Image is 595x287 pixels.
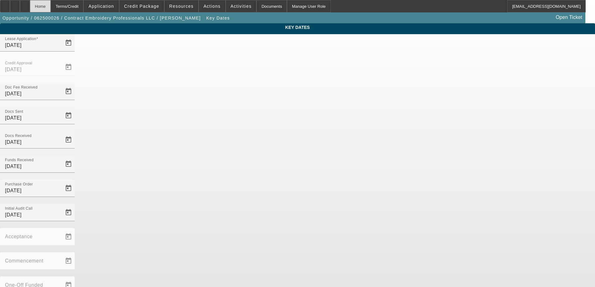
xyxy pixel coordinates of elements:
button: Open calendar [62,158,75,170]
mat-label: Acceptance [5,234,33,239]
span: Actions [204,4,221,9]
button: Open calendar [62,37,75,49]
button: Open calendar [62,134,75,146]
mat-label: Commencement [5,258,43,263]
span: Opportunity / 062500026 / Contract Embroidery Professionals LLC / [PERSON_NAME] [2,16,201,20]
mat-label: Docs Received [5,134,32,138]
mat-label: Doc Fee Received [5,85,38,89]
mat-label: Credit Approval [5,61,32,65]
mat-label: Funds Received [5,158,34,162]
mat-label: Initial Audit Call [5,207,33,211]
a: Open Ticket [553,12,585,23]
span: Key Dates [206,16,230,20]
button: Key Dates [205,12,232,24]
span: Credit Package [124,4,159,9]
span: Activities [231,4,252,9]
button: Open calendar [62,206,75,219]
button: Actions [199,0,225,12]
button: Credit Package [119,0,164,12]
button: Open calendar [62,85,75,98]
button: Open calendar [62,109,75,122]
button: Open calendar [62,182,75,194]
span: Application [88,4,114,9]
button: Application [84,0,119,12]
span: Key Dates [5,25,590,30]
button: Resources [165,0,198,12]
button: Activities [226,0,256,12]
span: Resources [169,4,194,9]
mat-label: Docs Sent [5,110,23,114]
mat-label: Purchase Order [5,182,33,186]
mat-label: Lease Application [5,37,36,41]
